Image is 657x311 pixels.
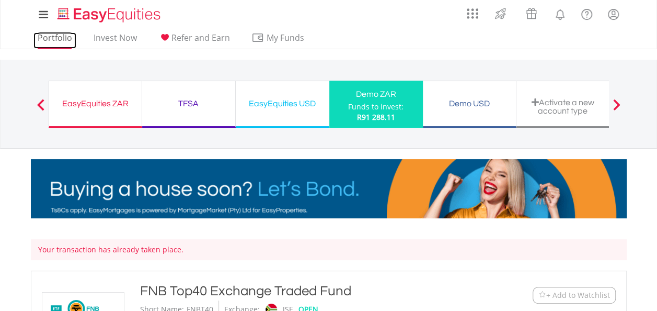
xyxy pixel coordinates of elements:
a: Home page [53,3,165,24]
div: Funds to invest: [348,102,404,112]
div: Demo ZAR [336,87,417,102]
div: Demo USD [429,96,510,111]
div: Activate a new account type [523,98,603,115]
img: vouchers-v2.svg [523,5,540,22]
a: My Profile [600,3,627,26]
a: Vouchers [516,3,547,22]
div: FNB Top40 Exchange Traded Fund [140,282,468,301]
a: AppsGrid [460,3,485,19]
span: Refer and Earn [171,32,230,43]
span: + Add to Watchlist [546,290,610,301]
a: Notifications [547,3,573,24]
img: grid-menu-icon.svg [467,8,478,19]
img: EasyEquities_Logo.png [55,6,165,24]
img: EasyMortage Promotion Banner [31,159,627,218]
div: TFSA [148,96,229,111]
div: EasyEquities USD [242,96,322,111]
span: My Funds [251,31,320,45]
img: thrive-v2.svg [492,5,509,22]
span: R91 288.11 [357,112,395,122]
button: Watchlist + Add to Watchlist [533,287,616,304]
a: FAQ's and Support [573,3,600,24]
a: Portfolio [33,32,76,49]
img: Watchlist [538,291,546,299]
div: EasyEquities ZAR [55,96,135,111]
div: Your transaction has already taken place. [31,239,627,260]
a: Invest Now [89,32,141,49]
a: Refer and Earn [154,32,234,49]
